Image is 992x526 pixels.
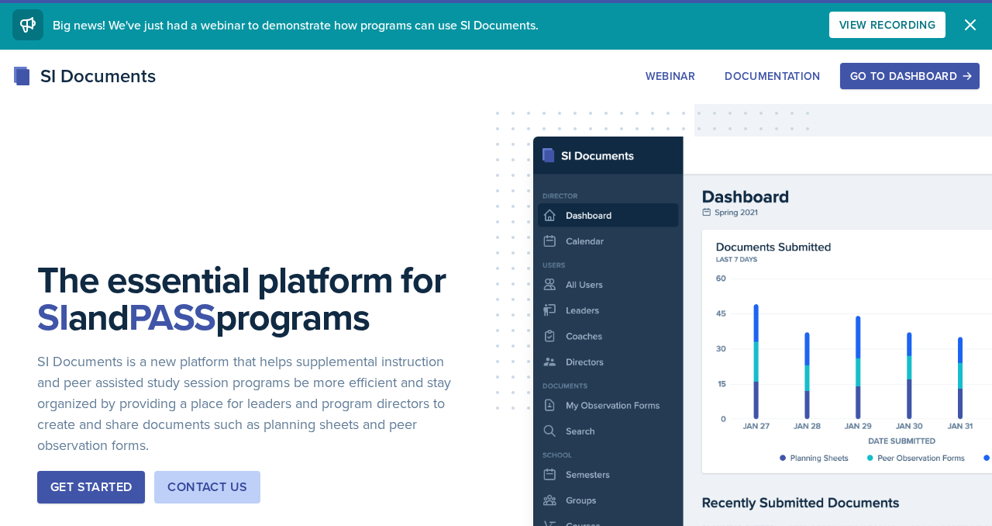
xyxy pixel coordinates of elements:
[53,16,539,33] span: Big news! We've just had a webinar to demonstrate how programs can use SI Documents.
[840,63,980,89] button: Go to Dashboard
[725,70,821,82] div: Documentation
[715,63,831,89] button: Documentation
[50,478,132,497] div: Get Started
[37,471,145,504] button: Get Started
[839,19,935,31] div: View Recording
[154,471,260,504] button: Contact Us
[12,62,156,90] div: SI Documents
[635,63,705,89] button: Webinar
[646,70,695,82] div: Webinar
[829,12,945,38] button: View Recording
[850,70,970,82] div: Go to Dashboard
[167,478,247,497] div: Contact Us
